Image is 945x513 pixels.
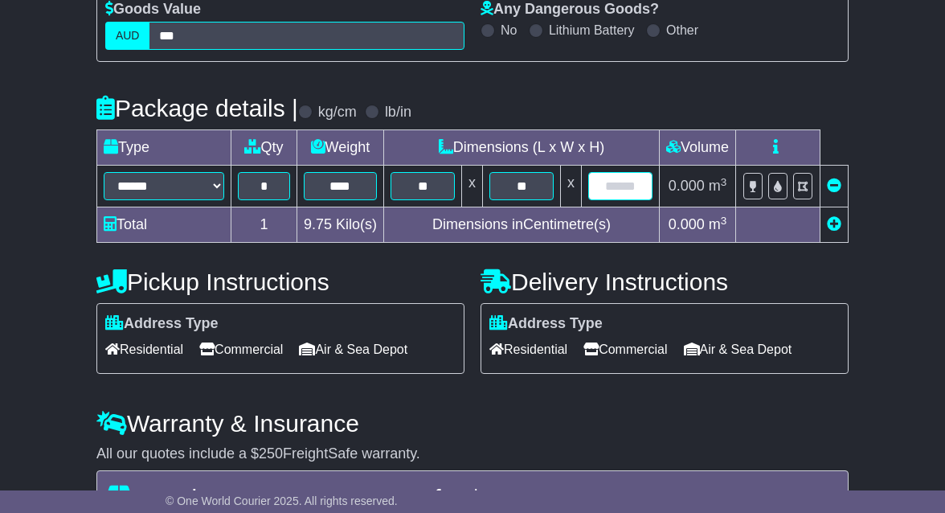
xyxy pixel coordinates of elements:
sup: 3 [721,176,727,188]
label: Goods Value [105,1,201,18]
td: Dimensions in Centimetre(s) [384,207,660,243]
td: 1 [231,207,297,243]
a: Add new item [827,216,841,232]
span: © One World Courier 2025. All rights reserved. [166,495,398,507]
td: Total [96,207,231,243]
label: No [501,23,517,38]
span: 0.000 [669,216,705,232]
a: Remove this item [827,178,841,194]
td: Dimensions (L x W x H) [384,130,660,166]
h4: Pickup Instructions [96,269,464,295]
td: Volume [660,130,736,166]
label: lb/in [385,104,411,121]
td: x [561,166,582,207]
label: Any Dangerous Goods? [481,1,659,18]
h4: Delivery Instructions [481,269,849,295]
span: Residential [489,337,567,362]
span: 250 [259,445,283,462]
span: Commercial [583,337,667,362]
span: Air & Sea Depot [299,337,407,362]
td: Kilo(s) [297,207,383,243]
div: All our quotes include a $ FreightSafe warranty. [96,445,849,463]
h4: Package details | [96,95,298,121]
td: Qty [231,130,297,166]
td: Type [96,130,231,166]
label: Other [666,23,698,38]
label: Address Type [489,315,603,333]
span: 9.75 [304,216,332,232]
span: Residential [105,337,183,362]
td: x [462,166,483,207]
label: AUD [105,22,150,50]
span: Air & Sea Depot [684,337,792,362]
span: m [709,216,727,232]
span: m [709,178,727,194]
span: 13.07 [482,485,542,511]
td: Weight [297,130,383,166]
label: Address Type [105,315,219,333]
sup: 3 [721,215,727,227]
span: 0.000 [669,178,705,194]
h4: Transit Insurance Coverage for $ [107,485,838,511]
h4: Warranty & Insurance [96,410,849,437]
label: kg/cm [318,104,357,121]
label: Lithium Battery [549,23,635,38]
span: Commercial [199,337,283,362]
